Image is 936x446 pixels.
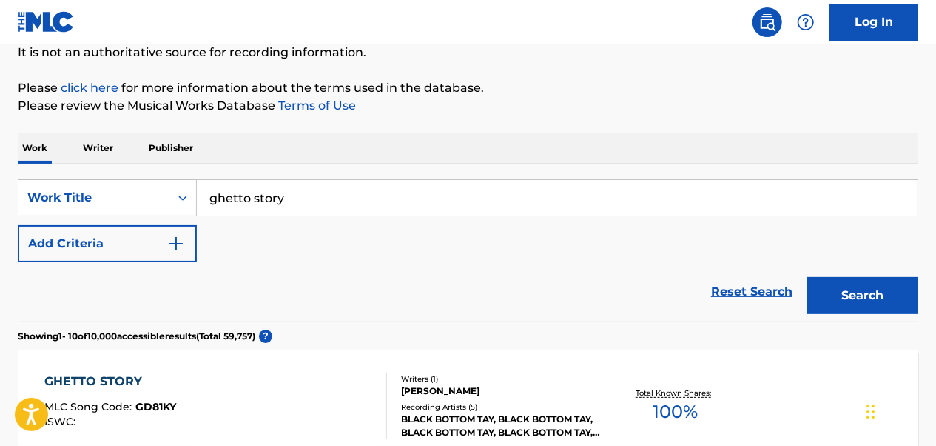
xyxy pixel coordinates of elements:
[18,330,255,343] p: Showing 1 - 10 of 10,000 accessible results (Total 59,757 )
[259,330,272,343] span: ?
[704,276,800,308] a: Reset Search
[78,133,118,164] p: Writer
[18,11,75,33] img: MLC Logo
[167,235,185,253] img: 9d2ae6d4665cec9f34b9.svg
[866,390,875,434] div: Drag
[862,375,936,446] iframe: Chat Widget
[18,79,918,97] p: Please for more information about the terms used in the database.
[401,373,601,385] div: Writers ( 1 )
[144,133,198,164] p: Publisher
[807,277,918,314] button: Search
[758,13,776,31] img: search
[18,44,918,61] p: It is not an authoritative source for recording information.
[636,387,716,399] p: Total Known Shares:
[401,385,601,398] div: [PERSON_NAME]
[797,13,815,31] img: help
[829,4,918,41] a: Log In
[18,179,918,322] form: Search Form
[18,225,197,262] button: Add Criteria
[61,81,118,95] a: click here
[791,7,821,37] div: Help
[27,189,161,207] div: Work Title
[18,97,918,115] p: Please review the Musical Works Database
[18,133,52,164] p: Work
[401,413,601,439] div: BLACK BOTTOM TAY, BLACK BOTTOM TAY, BLACK BOTTOM TAY, BLACK BOTTOM TAY, BLACK BOTTOM TAY
[45,400,136,413] span: MLC Song Code :
[752,7,782,37] a: Public Search
[45,373,177,390] div: GHETTO STORY
[653,399,698,425] span: 100 %
[401,402,601,413] div: Recording Artists ( 5 )
[275,99,356,113] a: Terms of Use
[45,415,80,428] span: ISWC :
[136,400,177,413] span: GD81KY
